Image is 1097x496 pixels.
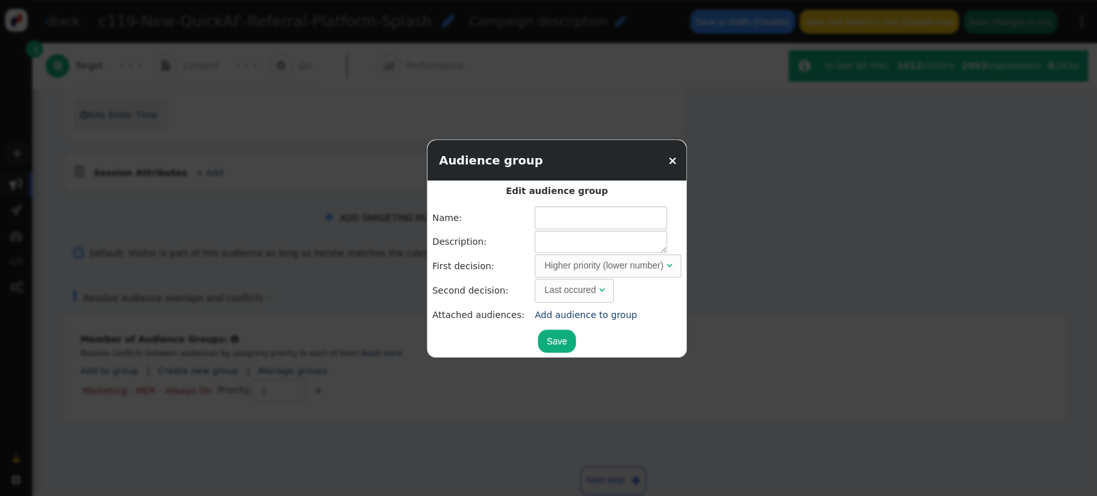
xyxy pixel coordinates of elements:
div: Audience group [427,140,555,181]
td: Second decision: [433,279,533,302]
td: First decision: [433,254,533,278]
div: Higher priority (lower number) [544,259,663,272]
a: × [668,154,677,167]
span:  [666,261,672,270]
a: Add audience to group [535,310,637,320]
td: Name: [433,206,533,229]
div: Last occured [544,283,596,297]
td: Description: [433,231,533,253]
button: Save [538,330,576,353]
b: Edit audience group [506,186,608,196]
td: Attached audiences: [433,304,533,327]
span:  [598,285,604,294]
